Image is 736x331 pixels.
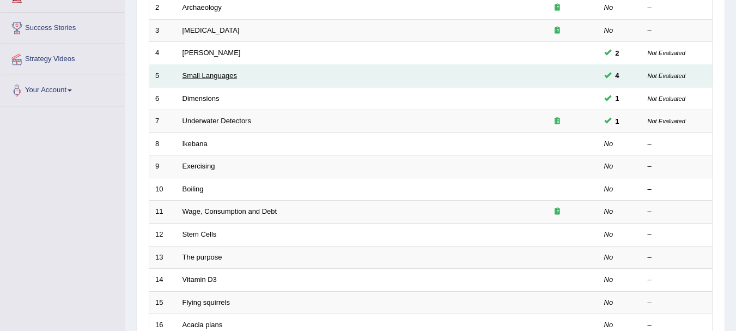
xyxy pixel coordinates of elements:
[648,139,707,149] div: –
[648,50,685,56] small: Not Evaluated
[604,162,613,170] em: No
[183,71,237,80] a: Small Languages
[604,230,613,238] em: No
[149,223,177,246] td: 12
[183,94,220,103] a: Dimensions
[604,253,613,261] em: No
[183,207,277,215] a: Wage, Consumption and Debt
[183,49,241,57] a: [PERSON_NAME]
[522,116,592,127] div: Exam occurring question
[183,230,217,238] a: Stem Cells
[648,118,685,124] small: Not Evaluated
[1,44,125,71] a: Strategy Videos
[611,70,624,81] span: You can still take this question
[648,275,707,285] div: –
[149,65,177,88] td: 5
[604,275,613,284] em: No
[648,184,707,195] div: –
[149,178,177,201] td: 10
[648,73,685,79] small: Not Evaluated
[149,291,177,314] td: 15
[149,110,177,133] td: 7
[183,321,223,329] a: Acacia plans
[611,47,624,59] span: You can still take this question
[183,117,251,125] a: Underwater Detectors
[183,26,240,34] a: [MEDICAL_DATA]
[183,140,208,148] a: Ikebana
[648,298,707,308] div: –
[149,155,177,178] td: 9
[648,95,685,102] small: Not Evaluated
[604,207,613,215] em: No
[149,87,177,110] td: 6
[149,246,177,269] td: 13
[149,42,177,65] td: 4
[183,162,215,170] a: Exercising
[604,321,613,329] em: No
[648,26,707,36] div: –
[183,253,222,261] a: The purpose
[522,26,592,36] div: Exam occurring question
[648,230,707,240] div: –
[604,185,613,193] em: No
[149,19,177,42] td: 3
[149,133,177,155] td: 8
[522,207,592,217] div: Exam occurring question
[522,3,592,13] div: Exam occurring question
[604,298,613,306] em: No
[183,3,222,11] a: Archaeology
[183,185,204,193] a: Boiling
[604,140,613,148] em: No
[1,75,125,103] a: Your Account
[604,26,613,34] em: No
[648,3,707,13] div: –
[611,116,624,127] span: You can still take this question
[648,252,707,263] div: –
[611,93,624,104] span: You can still take this question
[1,13,125,40] a: Success Stories
[604,3,613,11] em: No
[149,201,177,224] td: 11
[648,320,707,330] div: –
[183,298,230,306] a: Flying squirrels
[183,275,217,284] a: Vitamin D3
[648,207,707,217] div: –
[648,161,707,172] div: –
[149,269,177,292] td: 14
